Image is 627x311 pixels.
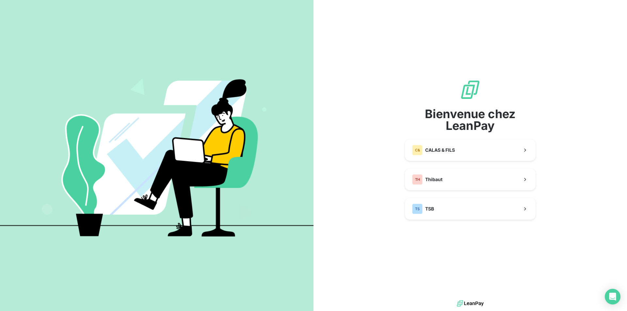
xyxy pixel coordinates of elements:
div: C& [412,145,423,155]
button: TSTSB [405,198,536,220]
button: THThibaut [405,169,536,190]
span: Thibaut [425,176,442,183]
div: Open Intercom Messenger [605,289,620,304]
span: CALAS & FILS [425,147,455,153]
div: TS [412,204,423,214]
img: logo [457,299,484,308]
span: Bienvenue chez LeanPay [405,108,536,132]
img: logo sigle [460,79,481,100]
div: TH [412,174,423,185]
button: C&CALAS & FILS [405,139,536,161]
span: TSB [425,206,434,212]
